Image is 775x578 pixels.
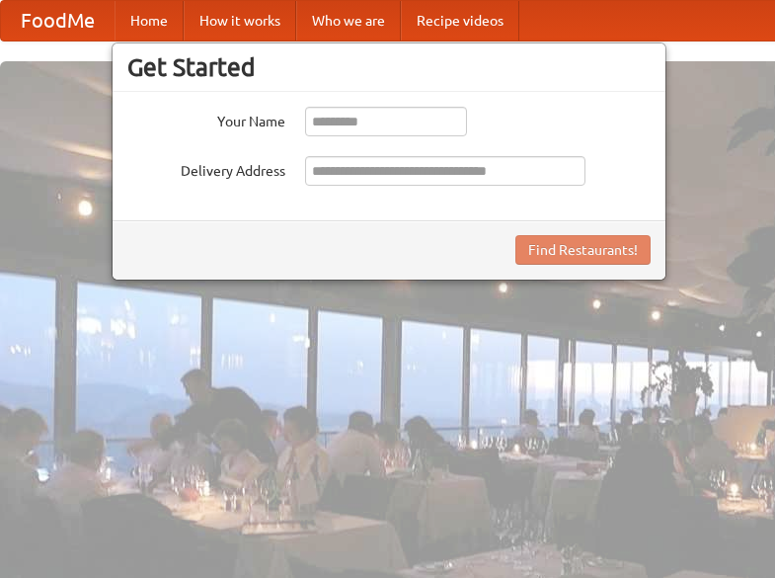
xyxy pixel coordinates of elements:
[127,107,285,131] label: Your Name
[401,1,519,41] a: Recipe videos
[127,52,651,82] h3: Get Started
[296,1,401,41] a: Who we are
[1,1,115,41] a: FoodMe
[127,156,285,181] label: Delivery Address
[184,1,296,41] a: How it works
[515,235,651,265] button: Find Restaurants!
[115,1,184,41] a: Home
